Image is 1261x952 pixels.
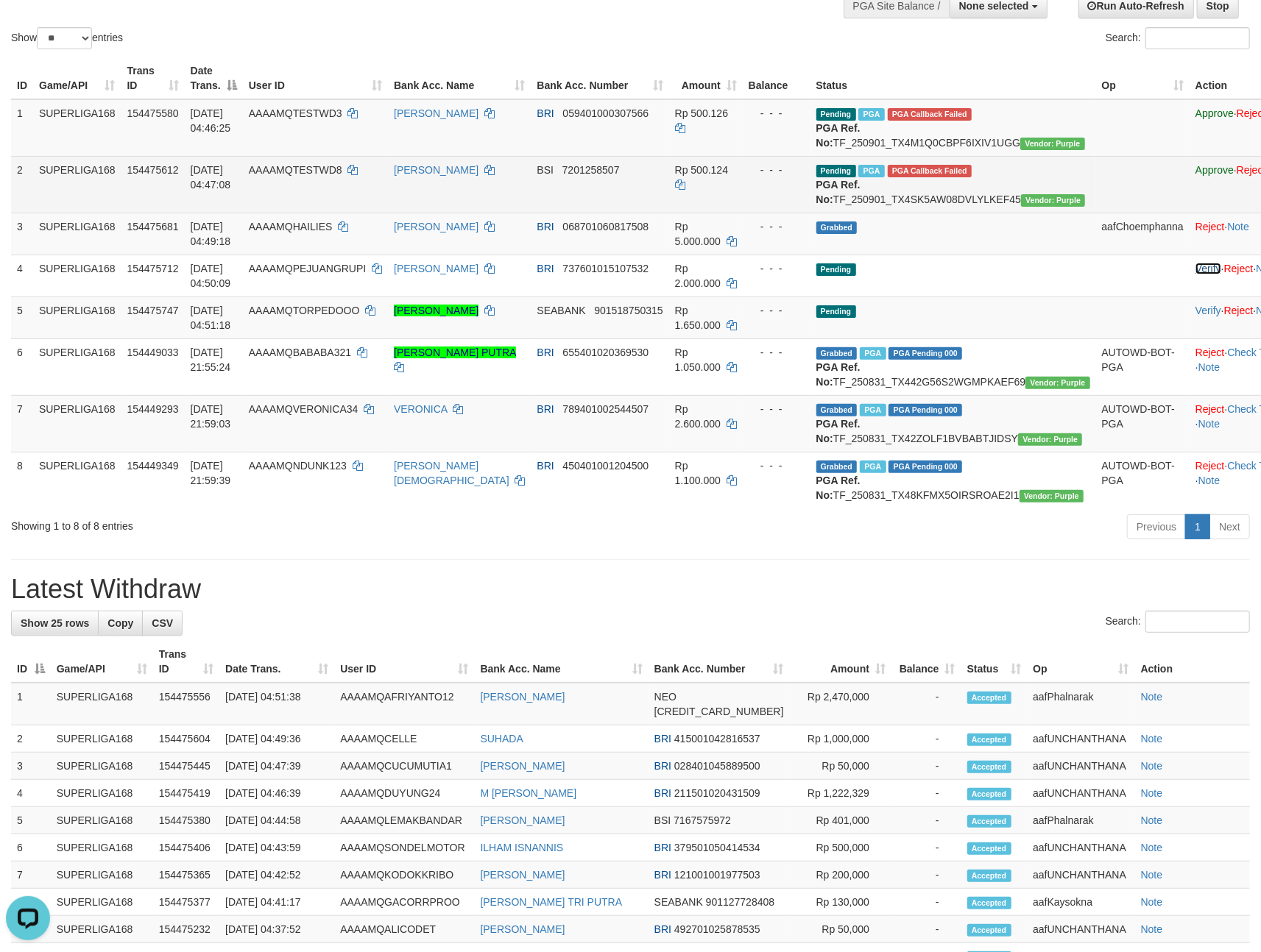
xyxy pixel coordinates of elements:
td: - [891,780,961,807]
a: Next [1209,514,1250,539]
td: Rp 1,000,000 [790,725,892,753]
th: ID: activate to sort column descending [11,641,51,683]
td: [DATE] 04:43:59 [219,834,334,862]
span: Rp 1.100.000 [675,460,721,486]
td: SUPERLIGA168 [51,780,153,807]
td: AAAAMQDUYUNG24 [334,780,474,807]
span: AAAAMQTORPEDOOO [249,305,360,316]
span: Rp 500.124 [675,164,728,176]
td: [DATE] 04:46:39 [219,780,334,807]
span: Accepted [967,692,1011,704]
td: - [891,862,961,889]
th: Status: activate to sort column ascending [961,641,1028,683]
td: 154475406 [153,834,219,862]
th: Action [1135,641,1250,683]
td: 154475377 [153,889,219,916]
div: - - - [749,303,805,318]
b: PGA Ref. No: [816,122,861,149]
span: [DATE] 04:49:18 [191,221,231,247]
span: Copy 7201258507 to clipboard [562,164,620,176]
b: PGA Ref. No: [816,179,861,205]
span: BSI [537,164,554,176]
th: Bank Acc. Name: activate to sort column ascending [475,641,649,683]
td: 7 [11,862,51,889]
span: Rp 1.050.000 [675,347,721,373]
span: [DATE] 04:47:08 [191,164,231,191]
td: 1 [11,683,51,725]
td: - [891,834,961,862]
td: aafUNCHANTHANA [1027,834,1134,862]
td: 154475445 [153,753,219,780]
span: Vendor URL: https://trx4.1velocity.biz [1020,490,1084,502]
a: VERONICA [394,403,447,415]
a: [PERSON_NAME] TRI PUTRA [481,896,623,908]
td: SUPERLIGA168 [33,156,121,213]
label: Search: [1106,27,1250,49]
span: 154449293 [127,403,179,415]
td: SUPERLIGA168 [51,889,153,916]
a: [PERSON_NAME] [394,164,478,176]
span: BRI [537,263,554,274]
span: AAAAMQTESTWD8 [249,164,342,176]
span: Copy [107,617,133,629]
td: 3 [11,213,33,255]
a: [PERSON_NAME] [394,263,478,274]
td: aafUNCHANTHANA [1027,780,1134,807]
td: - [891,807,961,834]
th: Status [810,57,1096,99]
span: PGA Error [888,165,972,177]
td: SUPERLIGA168 [51,753,153,780]
span: Pending [816,305,856,318]
button: Open LiveChat chat widget [6,6,50,50]
a: Reject [1224,305,1254,316]
a: [PERSON_NAME] [481,691,565,703]
th: Game/API: activate to sort column ascending [51,641,153,683]
span: Marked by aafmaleo [858,165,884,177]
span: Vendor URL: https://trx4.1velocity.biz [1018,433,1082,446]
span: 154475580 [127,107,179,119]
div: - - - [749,219,805,234]
td: 154475419 [153,780,219,807]
td: Rp 500,000 [790,834,892,862]
th: ID [11,57,33,99]
span: Pending [816,108,856,121]
div: - - - [749,106,805,121]
span: BRI [537,403,554,415]
td: 1 [11,99,33,157]
span: Copy 901127728408 to clipboard [706,896,774,908]
td: 5 [11,296,33,338]
a: CSV [142,611,183,636]
span: Grabbed [816,461,858,473]
td: SUPERLIGA168 [51,807,153,834]
span: Rp 500.126 [675,107,728,119]
span: 154475712 [127,263,179,274]
td: [DATE] 04:41:17 [219,889,334,916]
td: 154475365 [153,862,219,889]
td: [DATE] 04:42:52 [219,862,334,889]
span: Copy 059401000307566 to clipboard [563,107,649,119]
span: 154475612 [127,164,179,176]
td: TF_250901_TX4M1Q0CBPF6IXIV1UGG [810,99,1096,157]
th: Date Trans.: activate to sort column ascending [219,641,334,683]
span: Pending [816,263,856,276]
td: 6 [11,338,33,395]
span: Marked by aafmaleo [858,108,884,121]
span: [DATE] 21:55:24 [191,347,231,373]
span: BRI [537,107,554,119]
b: PGA Ref. No: [816,475,861,501]
td: SUPERLIGA168 [51,725,153,753]
input: Search: [1145,27,1250,49]
a: [PERSON_NAME] [394,221,478,232]
span: AAAAMQBABABA321 [249,347,351,358]
a: Note [1198,361,1221,373]
span: Copy 415001042816537 to clipboard [674,733,760,745]
a: Verify [1195,305,1221,316]
td: Rp 50,000 [790,753,892,780]
td: AAAAMQSONDELMOTOR [334,834,474,862]
a: Note [1141,842,1163,853]
td: SUPERLIGA168 [33,338,121,395]
a: Show 25 rows [11,611,99,636]
td: aafKaysokna [1027,889,1134,916]
td: Rp 130,000 [790,889,892,916]
span: Grabbed [816,404,858,416]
